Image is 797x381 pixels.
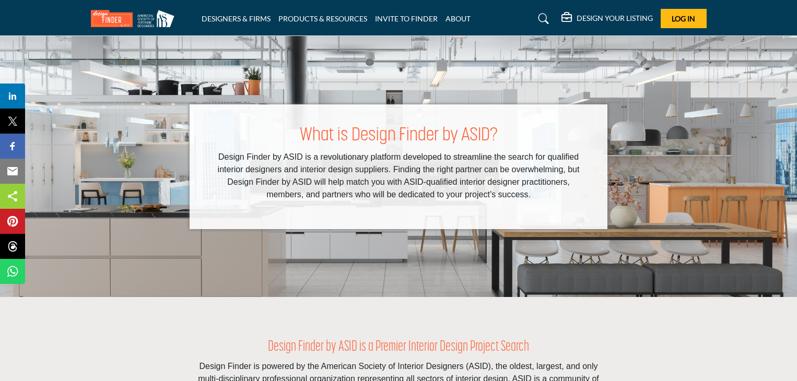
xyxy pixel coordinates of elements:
a: Search [528,10,556,27]
div: DESIGN YOUR LISTING [561,13,653,25]
span: Log In [672,14,695,23]
p: Design Finder by ASID is a revolutionary platform developed to streamline the search for qualifie... [210,151,587,201]
button: Log In [661,9,707,28]
a: PRODUCTS & RESOURCES [278,14,367,23]
h5: DESIGN YOUR LISTING [577,14,653,23]
a: DESIGNERS & FIRMS [202,14,271,23]
a: ABOUT [446,14,471,23]
img: Site Logo [91,10,180,27]
a: INVITE TO FINDER [375,14,438,23]
h2: Design Finder by ASID is a Premier Interior Design Project Search [190,339,607,356]
h1: What is Design Finder by ASID? [210,125,587,147]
